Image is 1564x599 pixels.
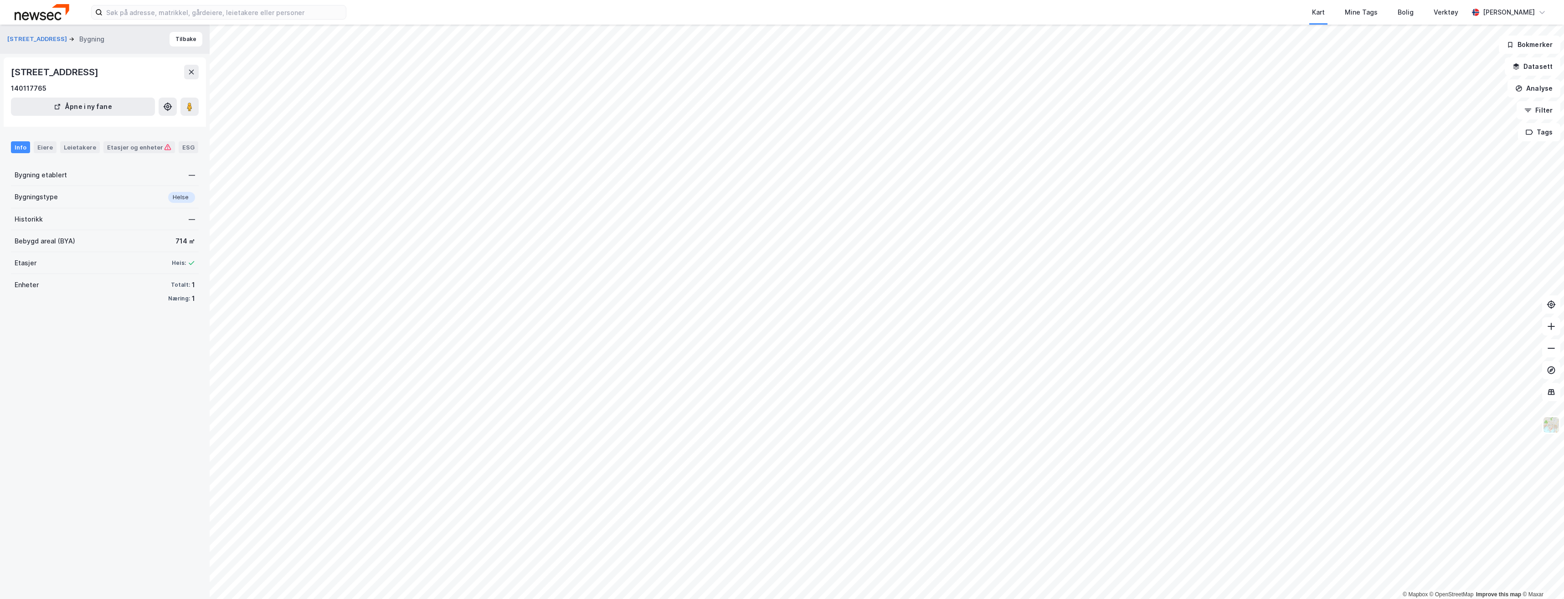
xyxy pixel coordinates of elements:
[60,141,100,153] div: Leietakere
[179,141,198,153] div: ESG
[192,279,195,290] div: 1
[1430,591,1474,598] a: OpenStreetMap
[15,236,75,247] div: Bebygd areal (BYA)
[11,83,46,94] div: 140117765
[192,293,195,304] div: 1
[170,32,202,46] button: Tilbake
[7,35,69,44] button: [STREET_ADDRESS]
[15,170,67,181] div: Bygning etablert
[189,170,195,181] div: —
[172,259,186,267] div: Heis:
[1403,591,1428,598] a: Mapbox
[1518,555,1564,599] iframe: Chat Widget
[1543,416,1560,434] img: Z
[171,281,190,289] div: Totalt:
[15,214,43,225] div: Historikk
[1518,123,1560,141] button: Tags
[11,141,30,153] div: Info
[1483,7,1535,18] div: [PERSON_NAME]
[1476,591,1521,598] a: Improve this map
[34,141,57,153] div: Eiere
[107,143,171,151] div: Etasjer og enheter
[11,65,100,79] div: [STREET_ADDRESS]
[15,4,69,20] img: newsec-logo.f6e21ccffca1b3a03d2d.png
[1518,555,1564,599] div: Kontrollprogram for chat
[175,236,195,247] div: 714 ㎡
[168,295,190,302] div: Næring:
[1505,57,1560,76] button: Datasett
[1507,79,1560,98] button: Analyse
[189,214,195,225] div: —
[1345,7,1378,18] div: Mine Tags
[15,258,36,269] div: Etasjer
[103,5,346,19] input: Søk på adresse, matrikkel, gårdeiere, leietakere eller personer
[1499,36,1560,54] button: Bokmerker
[1398,7,1414,18] div: Bolig
[1517,101,1560,119] button: Filter
[79,34,104,45] div: Bygning
[1434,7,1458,18] div: Verktøy
[15,279,39,290] div: Enheter
[15,191,58,202] div: Bygningstype
[1312,7,1325,18] div: Kart
[11,98,155,116] button: Åpne i ny fane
